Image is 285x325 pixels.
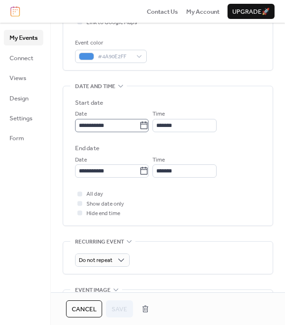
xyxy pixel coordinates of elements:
[86,18,137,27] span: Link to Google Maps
[86,209,120,218] span: Hide end time
[79,255,113,266] span: Do not repeat
[4,110,43,126] a: Settings
[186,7,219,16] a: My Account
[75,109,87,119] span: Date
[4,50,43,65] a: Connect
[75,144,99,153] div: End date
[9,114,32,123] span: Settings
[152,155,165,165] span: Time
[186,7,219,17] span: My Account
[232,7,270,17] span: Upgrade 🚀
[75,82,115,91] span: Date and time
[4,130,43,145] a: Form
[4,30,43,45] a: My Events
[228,4,275,19] button: Upgrade🚀
[86,199,124,209] span: Show date only
[75,286,111,295] span: Event image
[66,300,102,317] button: Cancel
[98,52,132,62] span: #4A90E2FF
[9,94,28,103] span: Design
[147,7,178,16] a: Contact Us
[9,73,26,83] span: Views
[75,98,103,108] div: Start date
[4,70,43,85] a: Views
[75,237,124,246] span: Recurring event
[147,7,178,17] span: Contact Us
[75,38,145,48] div: Event color
[86,190,103,199] span: All day
[152,109,165,119] span: Time
[72,305,96,314] span: Cancel
[9,54,33,63] span: Connect
[9,33,38,43] span: My Events
[9,134,24,143] span: Form
[10,6,20,17] img: logo
[4,90,43,106] a: Design
[75,155,87,165] span: Date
